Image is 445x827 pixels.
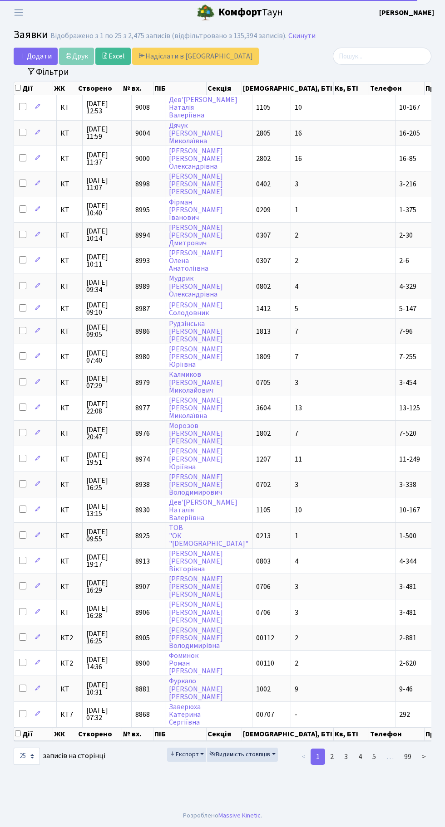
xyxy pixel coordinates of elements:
span: 11 [295,454,302,464]
span: [DATE] 19:51 [86,452,128,466]
a: [PERSON_NAME]Солодовник [169,300,223,318]
span: 2-881 [399,633,416,643]
a: [PERSON_NAME]ОленаАнатоліївна [169,248,223,273]
th: Дії [14,82,53,95]
span: 0802 [256,282,271,292]
a: [PERSON_NAME][PERSON_NAME]Вікторівна [169,549,223,574]
span: 2 [295,633,298,643]
th: Кв, БТІ [334,82,369,95]
span: 8925 [135,531,150,541]
a: [PERSON_NAME][PERSON_NAME]Володимирівна [169,625,223,651]
span: КТ [60,456,79,463]
span: КТ [60,328,79,335]
span: 1002 [256,684,271,694]
span: 8907 [135,582,150,592]
span: [DATE] 11:59 [86,126,128,140]
span: 10 [295,505,302,515]
span: [DATE] 13:15 [86,503,128,517]
span: [DATE] 12:53 [86,100,128,115]
th: Секція [207,82,242,95]
span: 16-205 [399,128,420,138]
span: 8974 [135,454,150,464]
span: КТ [60,404,79,412]
span: 1207 [256,454,271,464]
span: КТ [60,180,79,188]
span: 10-167 [399,505,420,515]
span: 8989 [135,282,150,292]
span: КТ [60,130,79,137]
span: [DATE] 09:34 [86,279,128,293]
span: 4-329 [399,282,416,292]
th: [DEMOGRAPHIC_DATA], БТІ [242,727,334,741]
span: 0705 [256,378,271,388]
a: 4 [353,749,367,765]
span: 7-255 [399,352,416,362]
span: 2-620 [399,658,416,668]
span: 16-85 [399,154,416,164]
img: logo.png [197,4,215,22]
span: [DATE] 11:07 [86,177,128,191]
span: 3-454 [399,378,416,388]
span: 0307 [256,256,271,266]
span: 4-344 [399,556,416,566]
span: 7 [295,352,298,362]
span: КТ [60,558,79,565]
a: Додати [14,48,58,65]
span: 0702 [256,480,271,490]
div: Відображено з 1 по 25 з 2,475 записів (відфільтровано з 135,394 записів). [50,32,287,40]
span: 8905 [135,633,150,643]
th: Телефон [369,82,425,95]
span: 1-375 [399,205,416,215]
a: Дячук[PERSON_NAME]Миколаївна [169,121,223,146]
span: 0706 [256,582,271,592]
span: 1412 [256,304,271,314]
span: [DATE] 16:28 [86,605,128,619]
span: 9008 [135,102,150,112]
span: 2 [295,256,298,266]
span: 9 [295,684,298,694]
a: 2 [325,749,339,765]
b: [PERSON_NAME] [379,8,434,18]
span: 1813 [256,326,271,336]
span: 8987 [135,304,150,314]
select: записів на сторінці [14,748,40,765]
span: 13 [295,403,302,413]
a: 99 [399,749,417,765]
a: [PERSON_NAME][PERSON_NAME][PERSON_NAME] [169,171,223,197]
span: КТ2 [60,634,79,642]
span: 3 [295,608,298,618]
a: [PERSON_NAME][PERSON_NAME]Олександрівна [169,146,223,171]
a: Дев'[PERSON_NAME]НаталіяВалеріївна [169,95,237,120]
span: [DATE] 07:40 [86,350,128,364]
span: 8900 [135,658,150,668]
a: [PERSON_NAME] [379,7,434,18]
span: КТ [60,481,79,488]
th: Створено [77,727,122,741]
th: Секція [207,727,242,741]
span: [DATE] 16:29 [86,579,128,594]
span: 1-500 [399,531,416,541]
th: [DEMOGRAPHIC_DATA], БТІ [242,82,334,95]
span: 3 [295,179,298,189]
span: 8993 [135,256,150,266]
span: [DATE] 10:40 [86,202,128,217]
a: ЗаверюхаКатеринаСергіївна [169,702,201,727]
button: Переключити навігацію [7,5,30,20]
span: 13-125 [399,403,420,413]
span: [DATE] 16:25 [86,630,128,645]
a: Мудрик[PERSON_NAME]Олександрівна [169,274,223,299]
b: Комфорт [218,5,262,19]
a: ФоминокРоман[PERSON_NAME] [169,651,223,676]
span: 2-6 [399,256,409,266]
span: 8881 [135,684,150,694]
button: Переключити фільтри [21,65,75,79]
a: > [416,749,431,765]
a: [PERSON_NAME][PERSON_NAME]Володимирович [169,472,223,497]
span: 3-481 [399,608,416,618]
th: Кв, БТІ [334,727,369,741]
span: 0213 [256,531,271,541]
span: 1 [295,205,298,215]
th: Телефон [369,727,425,741]
span: КТ [60,257,79,264]
span: КТ [60,283,79,290]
